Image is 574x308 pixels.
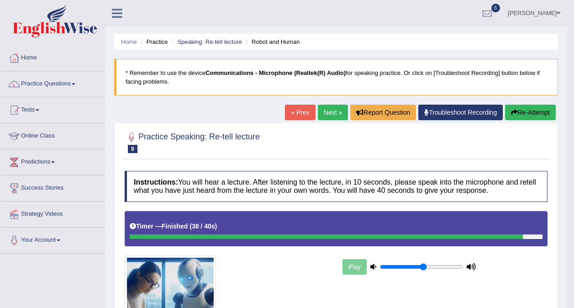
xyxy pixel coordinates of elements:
li: Robot and Human [244,37,300,46]
span: 6 [491,4,500,12]
a: Predictions [0,149,105,172]
a: Next » [318,105,348,120]
button: Report Question [350,105,416,120]
b: Finished [162,223,188,230]
li: Practice [138,37,168,46]
a: Tests [0,97,105,120]
a: « Prev [285,105,315,120]
b: 38 / 40s [192,223,215,230]
blockquote: * Remember to use the device for speaking practice. Or click on [Troubleshoot Recording] button b... [114,59,558,96]
h2: Practice Speaking: Re-tell lecture [125,130,260,153]
a: Troubleshoot Recording [418,105,503,120]
a: Speaking: Re-tell lecture [177,38,242,45]
b: Communications - Microphone (Realtek(R) Audio) [205,69,346,76]
b: ) [215,223,217,230]
a: Practice Questions [0,71,105,94]
h4: You will hear a lecture. After listening to the lecture, in 10 seconds, please speak into the mic... [125,171,548,202]
span: 9 [128,145,137,153]
h5: Timer — [130,223,217,230]
a: Home [0,45,105,68]
b: Instructions: [134,178,178,186]
button: Re-Attempt [505,105,556,120]
a: Online Class [0,123,105,146]
a: Your Account [0,228,105,250]
a: Home [121,38,137,45]
b: ( [190,223,192,230]
a: Success Stories [0,175,105,198]
a: Strategy Videos [0,202,105,224]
